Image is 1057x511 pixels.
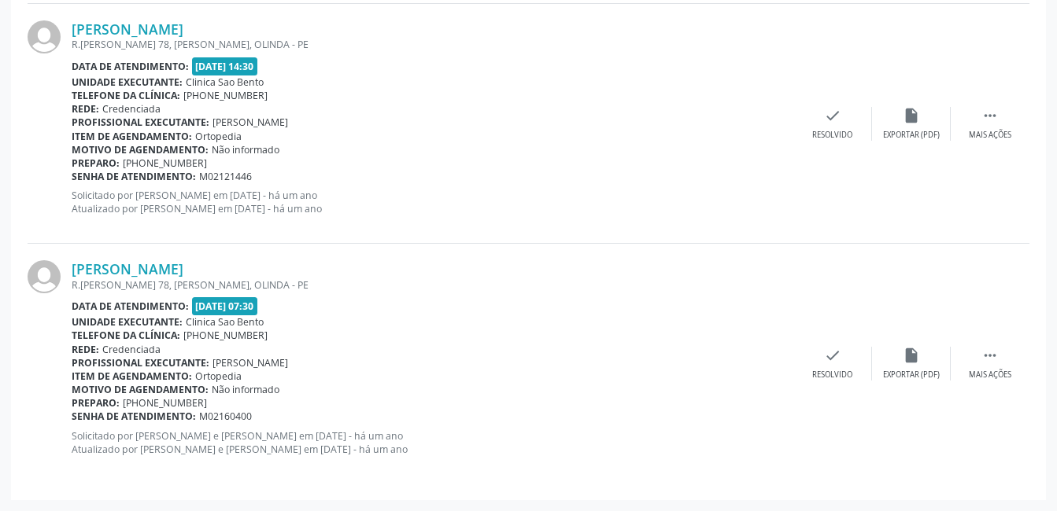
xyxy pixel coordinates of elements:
img: img [28,20,61,53]
b: Telefone da clínica: [72,329,180,342]
span: Ortopedia [195,369,242,383]
p: Solicitado por [PERSON_NAME] em [DATE] - há um ano Atualizado por [PERSON_NAME] em [DATE] - há um... [72,189,793,215]
b: Motivo de agendamento: [72,143,209,156]
a: [PERSON_NAME] [72,20,183,38]
div: Exportar (PDF) [883,369,940,380]
b: Preparo: [72,396,120,410]
div: Mais ações [969,130,1011,141]
div: R.[PERSON_NAME] 78, [PERSON_NAME], OLINDA - PE [72,38,793,51]
span: Ortopedia [195,130,242,143]
p: Solicitado por [PERSON_NAME] e [PERSON_NAME] em [DATE] - há um ano Atualizado por [PERSON_NAME] e... [72,429,793,456]
b: Rede: [72,102,99,116]
b: Telefone da clínica: [72,89,180,102]
a: [PERSON_NAME] [72,260,183,278]
span: Credenciada [102,343,161,356]
div: Exportar (PDF) [883,130,940,141]
b: Item de agendamento: [72,130,192,143]
span: M02121446 [199,170,252,183]
i: insert_drive_file [903,107,920,124]
span: Credenciada [102,102,161,116]
i:  [981,347,999,364]
b: Data de atendimento: [72,300,189,313]
span: M02160400 [199,410,252,423]
b: Data de atendimento: [72,60,189,73]
b: Unidade executante: [72,75,183,89]
span: [PHONE_NUMBER] [183,89,268,102]
b: Item de agendamento: [72,369,192,383]
span: [PERSON_NAME] [213,116,288,129]
span: [PHONE_NUMBER] [183,329,268,342]
b: Profissional executante: [72,116,209,129]
i: check [824,107,841,124]
div: Mais ações [969,369,1011,380]
span: [PHONE_NUMBER] [123,396,207,410]
b: Preparo: [72,156,120,170]
b: Senha de atendimento: [72,410,196,423]
span: Clinica Sao Bento [186,315,264,329]
b: Rede: [72,343,99,356]
div: Resolvido [812,130,852,141]
b: Motivo de agendamento: [72,383,209,396]
span: [DATE] 14:30 [192,57,258,75]
i: insert_drive_file [903,347,920,364]
span: Não informado [212,143,279,156]
span: Clinica Sao Bento [186,75,264,89]
div: Resolvido [812,369,852,380]
div: R.[PERSON_NAME] 78, [PERSON_NAME], OLINDA - PE [72,278,793,292]
b: Unidade executante: [72,315,183,329]
i: check [824,347,841,364]
span: [DATE] 07:30 [192,297,258,315]
b: Profissional executante: [72,356,209,369]
span: Não informado [212,383,279,396]
b: Senha de atendimento: [72,170,196,183]
i:  [981,107,999,124]
span: [PHONE_NUMBER] [123,156,207,170]
span: [PERSON_NAME] [213,356,288,369]
img: img [28,260,61,293]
